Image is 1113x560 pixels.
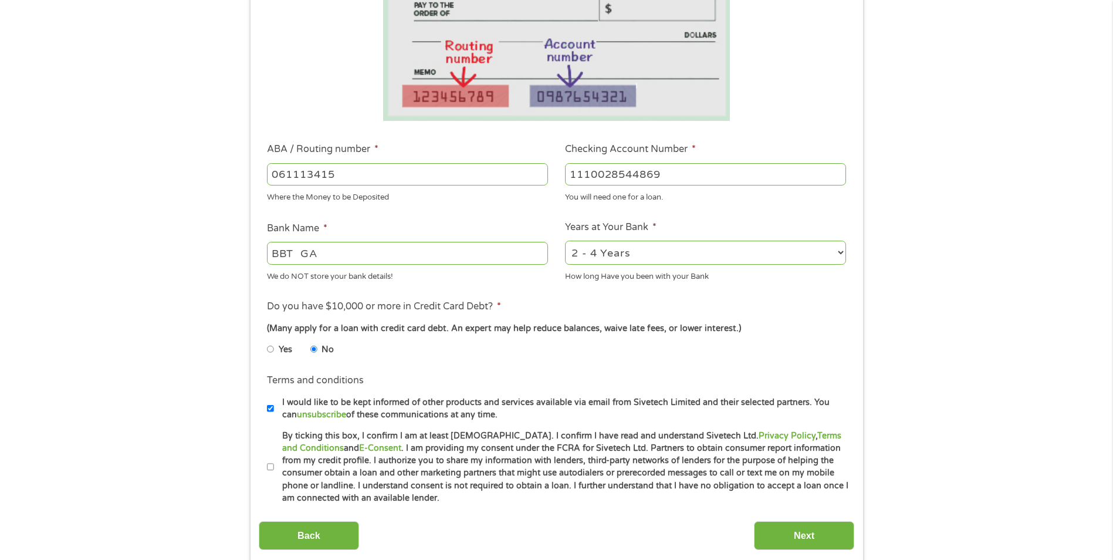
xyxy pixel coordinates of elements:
label: Yes [279,343,292,356]
label: I would like to be kept informed of other products and services available via email from Sivetech... [274,396,850,421]
input: 345634636 [565,163,846,185]
label: Bank Name [267,222,327,235]
label: No [322,343,334,356]
input: 263177916 [267,163,548,185]
a: Privacy Policy [759,431,816,441]
label: Do you have $10,000 or more in Credit Card Debt? [267,301,501,313]
div: We do NOT store your bank details! [267,266,548,282]
label: ABA / Routing number [267,143,378,156]
a: Terms and Conditions [282,431,841,453]
a: E-Consent [359,443,401,453]
label: Years at Your Bank [565,221,657,234]
label: Terms and conditions [267,375,364,387]
div: Where the Money to be Deposited [267,188,548,204]
div: (Many apply for a loan with credit card debt. An expert may help reduce balances, waive late fees... [267,322,845,335]
div: How long Have you been with your Bank [565,266,846,282]
a: unsubscribe [297,410,346,420]
div: You will need one for a loan. [565,188,846,204]
input: Next [754,521,854,550]
label: By ticking this box, I confirm I am at least [DEMOGRAPHIC_DATA]. I confirm I have read and unders... [274,430,850,505]
input: Back [259,521,359,550]
label: Checking Account Number [565,143,696,156]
